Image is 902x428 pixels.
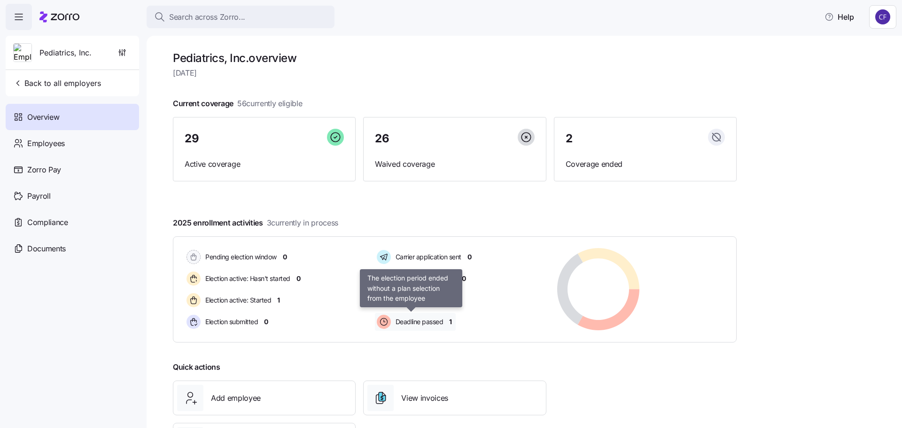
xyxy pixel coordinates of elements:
[824,11,854,23] span: Help
[447,296,450,305] span: 1
[211,392,261,404] span: Add employee
[27,217,68,228] span: Compliance
[267,217,338,229] span: 3 currently in process
[296,274,301,283] span: 0
[6,183,139,209] a: Payroll
[6,130,139,156] a: Employees
[375,158,534,170] span: Waived coverage
[185,133,199,144] span: 29
[393,317,443,327] span: Deadline passed
[173,51,737,65] h1: Pediatrics, Inc. overview
[449,317,452,327] span: 1
[27,138,65,149] span: Employees
[566,133,573,144] span: 2
[6,209,139,235] a: Compliance
[875,9,890,24] img: 7d4a9558da78dc7654dde66b79f71a2e
[13,78,101,89] span: Back to all employers
[14,44,31,62] img: Employer logo
[39,47,92,59] span: Pediatrics, Inc.
[6,156,139,183] a: Zorro Pay
[264,317,268,327] span: 0
[173,67,737,79] span: [DATE]
[237,98,303,109] span: 56 currently eligible
[147,6,334,28] button: Search across Zorro...
[202,296,271,305] span: Election active: Started
[173,361,220,373] span: Quick actions
[27,164,61,176] span: Zorro Pay
[393,252,461,262] span: Carrier application sent
[202,317,258,327] span: Election submitted
[375,133,389,144] span: 26
[393,296,441,305] span: Waived election
[401,392,448,404] span: View invoices
[283,252,287,262] span: 0
[277,296,280,305] span: 1
[173,217,338,229] span: 2025 enrollment activities
[9,74,105,93] button: Back to all employers
[393,274,456,283] span: Enrollment confirmed
[173,98,303,109] span: Current coverage
[202,274,290,283] span: Election active: Hasn't started
[185,158,344,170] span: Active coverage
[169,11,245,23] span: Search across Zorro...
[566,158,725,170] span: Coverage ended
[27,111,59,123] span: Overview
[27,243,66,255] span: Documents
[6,235,139,262] a: Documents
[6,104,139,130] a: Overview
[817,8,862,26] button: Help
[27,190,51,202] span: Payroll
[202,252,277,262] span: Pending election window
[467,252,472,262] span: 0
[462,274,466,283] span: 0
